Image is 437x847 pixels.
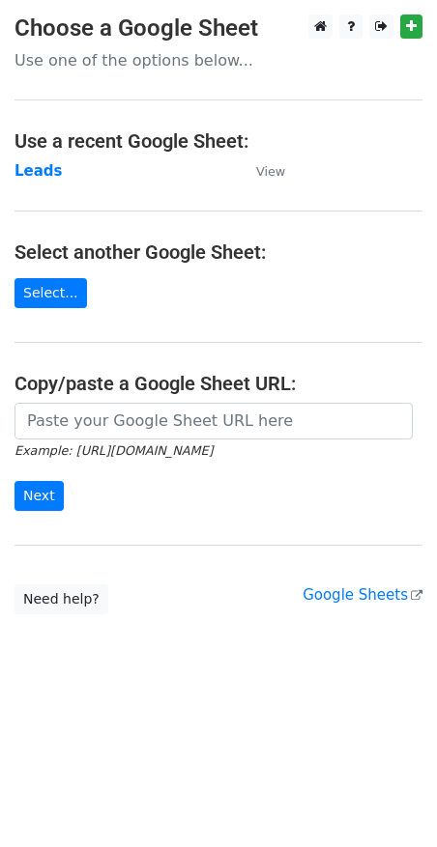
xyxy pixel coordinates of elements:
[15,50,422,71] p: Use one of the options below...
[303,586,422,604] a: Google Sheets
[15,584,108,614] a: Need help?
[15,162,63,180] a: Leads
[237,162,285,180] a: View
[15,443,213,458] small: Example: [URL][DOMAIN_NAME]
[15,14,422,42] h3: Choose a Google Sheet
[256,164,285,179] small: View
[15,481,64,511] input: Next
[15,240,422,264] h4: Select another Google Sheet:
[15,403,413,439] input: Paste your Google Sheet URL here
[15,372,422,395] h4: Copy/paste a Google Sheet URL:
[15,129,422,153] h4: Use a recent Google Sheet:
[15,278,87,308] a: Select...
